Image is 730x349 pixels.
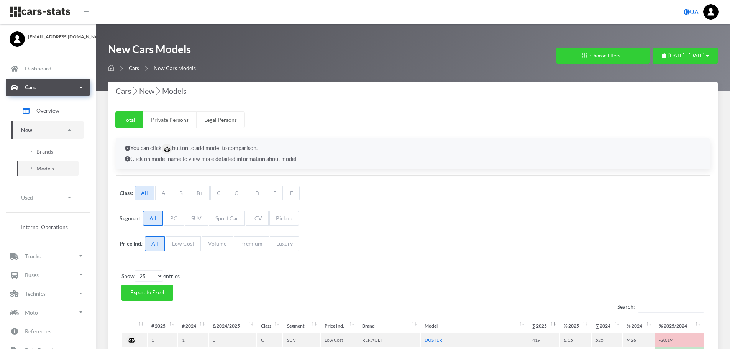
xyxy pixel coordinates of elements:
[269,211,299,226] span: Pickup
[617,301,704,313] label: Search:
[130,289,164,295] span: Export to Excel
[122,319,147,333] th: : activate to sort column ascending
[209,319,256,333] th: Δ&nbsp;2024/2025: activate to sort column ascending
[178,319,208,333] th: #&nbsp;2024 : activate to sort column ascending
[560,333,591,347] td: 6.15
[6,285,90,302] a: Technics
[6,303,90,321] a: Moto
[135,270,163,282] select: Showentries
[116,85,710,97] h4: Cars New Models
[21,223,68,231] span: Internal Operations
[185,211,208,226] span: SUV
[283,333,320,347] td: SUV
[257,319,282,333] th: Class: activate to sort column ascending
[668,52,705,59] span: [DATE] - [DATE]
[6,322,90,340] a: References
[246,211,269,226] span: LCV
[25,64,51,73] p: Dashboard
[11,121,84,139] a: New
[10,6,71,18] img: navbar brand
[11,219,84,234] a: Internal Operations
[10,31,86,40] a: [EMAIL_ADDRESS][DOMAIN_NAME]
[249,186,266,200] span: D
[25,308,38,317] p: Moto
[210,186,227,200] span: C
[234,236,269,251] span: Premium
[592,319,622,333] th: ∑&nbsp;2024: activate to sort column ascending
[143,211,163,226] span: All
[155,186,172,200] span: A
[17,161,79,176] a: Models
[145,236,165,251] span: All
[209,211,245,226] span: Sport Car
[623,333,655,347] td: 9.26
[190,186,210,200] span: B+
[116,138,710,169] div: You can click button to add model to comparison. Click on model name to view more detailed inform...
[36,107,59,115] span: Overview
[120,189,133,197] label: Class:
[148,333,177,347] td: 1
[560,319,591,333] th: %&nbsp;2025: activate to sort column ascending
[6,247,90,265] a: Trucks
[21,193,33,202] p: Used
[6,60,90,77] a: Dashboard
[528,333,559,347] td: 419
[228,186,248,200] span: C+
[681,4,702,20] a: UA
[267,186,283,200] span: E
[25,251,41,261] p: Trucks
[121,270,180,282] label: Show entries
[321,333,358,347] td: Low Cost
[623,319,655,333] th: %&nbsp;2024: activate to sort column ascending
[11,189,84,206] a: Used
[25,270,39,280] p: Buses
[25,326,51,336] p: References
[25,82,36,92] p: Cars
[556,48,650,64] button: Choose filters...
[25,289,46,298] p: Technics
[115,111,143,128] a: Total
[36,164,54,172] span: Models
[21,125,32,135] p: New
[638,301,704,313] input: Search:
[196,111,245,128] a: Legal Persons
[28,33,86,40] span: [EMAIL_ADDRESS][DOMAIN_NAME]
[270,236,299,251] span: Luxury
[143,111,197,128] a: Private Persons
[36,147,53,156] span: Brands
[421,319,528,333] th: Model: activate to sort column ascending
[178,333,208,347] td: 1
[209,333,256,347] td: 0
[6,266,90,283] a: Buses
[283,319,320,333] th: Segment: activate to sort column ascending
[121,285,173,301] button: Export to Excel
[425,337,442,343] a: DUSTER
[655,333,704,347] td: -20.19
[653,48,718,64] button: [DATE] - [DATE]
[154,65,196,71] span: New Cars Models
[6,79,90,96] a: Cars
[120,239,144,247] label: Price Ind.:
[528,319,559,333] th: ∑&nbsp;2025: activate to sort column ascending
[284,186,300,200] span: F
[655,319,704,333] th: %&nbsp;2025/2024: activate to sort column ascending
[173,186,189,200] span: B
[108,42,196,60] h1: New Cars Models
[358,333,420,347] td: RENAULT
[164,211,184,226] span: PC
[358,319,420,333] th: Brand: activate to sort column ascending
[148,319,177,333] th: #&nbsp;2025 : activate to sort column ascending
[321,319,358,333] th: Price Ind.: activate to sort column ascending
[703,4,719,20] img: ...
[17,144,79,159] a: Brands
[135,186,154,200] span: All
[129,65,139,71] a: Cars
[592,333,622,347] td: 525
[202,236,233,251] span: Volume
[257,333,282,347] td: C
[166,236,201,251] span: Low Cost
[11,101,84,120] a: Overview
[120,214,142,222] label: Segment:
